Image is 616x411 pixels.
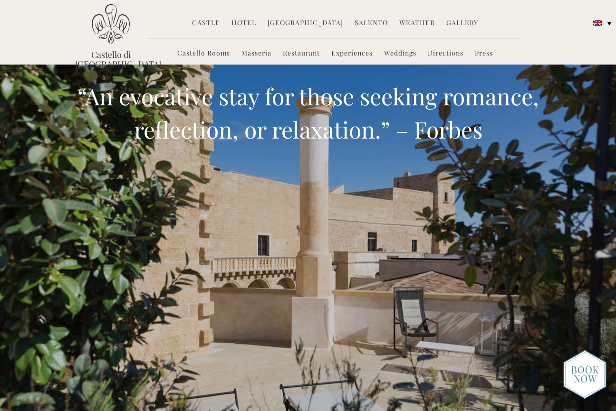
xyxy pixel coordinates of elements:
a: Weather [399,18,435,29]
a: Castello Rooms [177,48,230,59]
a: Gallery [446,18,478,29]
a: Weddings [384,48,416,59]
a: Restaurant [283,48,320,59]
a: Press [475,48,493,59]
a: Salento [355,18,388,29]
img: new-booknow.png [563,350,606,399]
a: Castello di [GEOGRAPHIC_DATA] [75,50,146,69]
span: “An evocative stay for those seeking romance, reflection, or relaxation.” – Forbes [77,81,539,144]
a: [GEOGRAPHIC_DATA] [268,18,343,29]
a: Experiences [331,48,373,59]
a: Directions [428,48,463,59]
img: English [593,20,602,26]
a: Masseria [241,48,271,59]
a: Hotel [231,18,256,29]
img: Castello di Ugento [92,4,130,44]
a: Castle [192,18,220,29]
